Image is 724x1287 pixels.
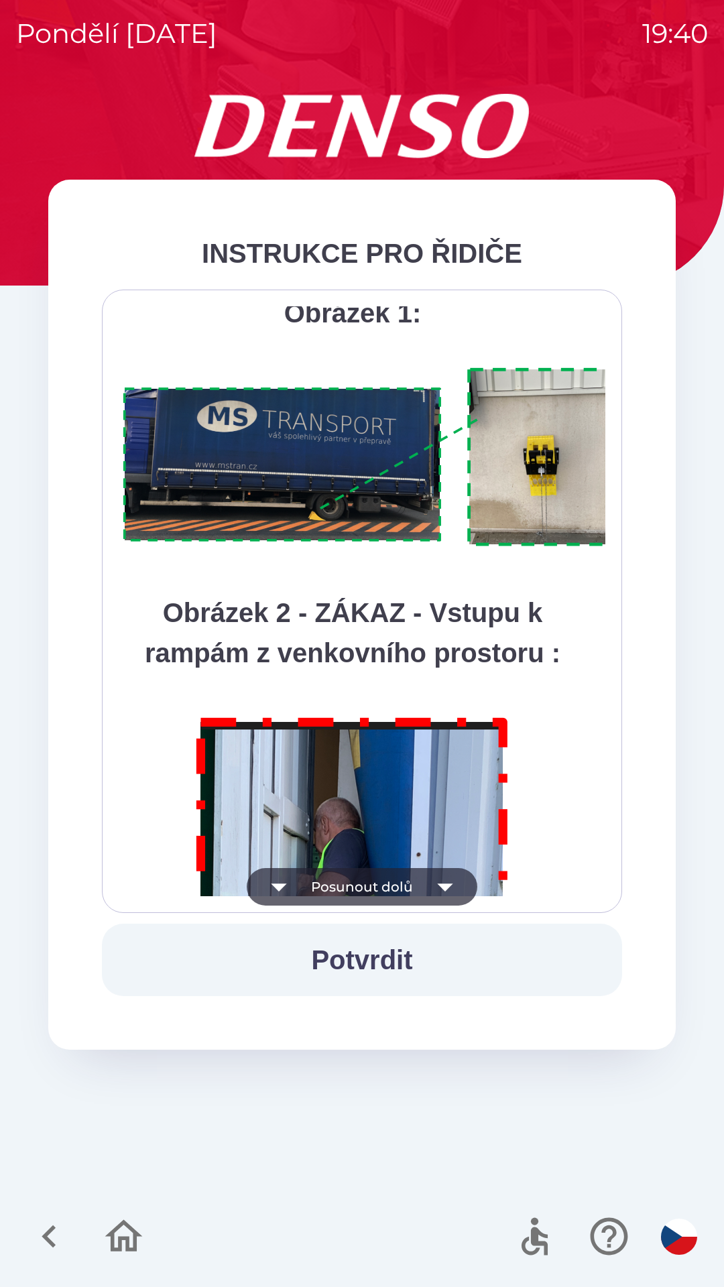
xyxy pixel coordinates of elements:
[48,94,676,158] img: Logo
[247,868,477,906] button: Posunout dolů
[284,298,422,328] strong: Obrázek 1:
[181,700,524,1192] img: M8MNayrTL6gAAAABJRU5ErkJggg==
[119,360,639,555] img: A1ym8hFSA0ukAAAAAElFTkSuQmCC
[16,13,217,54] p: pondělí [DATE]
[661,1219,697,1255] img: cs flag
[102,233,622,273] div: INSTRUKCE PRO ŘIDIČE
[102,924,622,996] button: Potvrdit
[145,598,560,668] strong: Obrázek 2 - ZÁKAZ - Vstupu k rampám z venkovního prostoru :
[642,13,708,54] p: 19:40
